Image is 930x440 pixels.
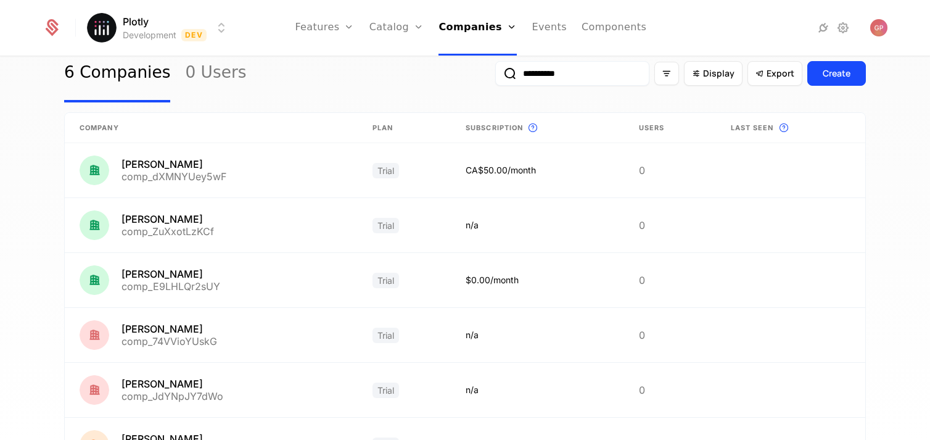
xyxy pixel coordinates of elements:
[654,62,679,85] button: Filter options
[836,20,850,35] a: Settings
[731,123,774,133] span: Last seen
[91,14,229,41] button: Select environment
[123,29,176,41] div: Development
[684,61,743,86] button: Display
[870,19,887,36] button: Open user button
[747,61,802,86] button: Export
[185,44,246,102] a: 0 Users
[466,123,523,133] span: Subscription
[816,20,831,35] a: Integrations
[181,29,207,41] span: Dev
[823,67,850,80] div: Create
[767,67,794,80] span: Export
[807,61,866,86] button: Create
[624,113,716,143] th: Users
[123,14,149,29] span: Plotly
[64,44,170,102] a: 6 Companies
[870,19,887,36] img: Gregory Paciga
[703,67,735,80] span: Display
[65,113,358,143] th: Company
[358,113,451,143] th: Plan
[87,13,117,43] img: Plotly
